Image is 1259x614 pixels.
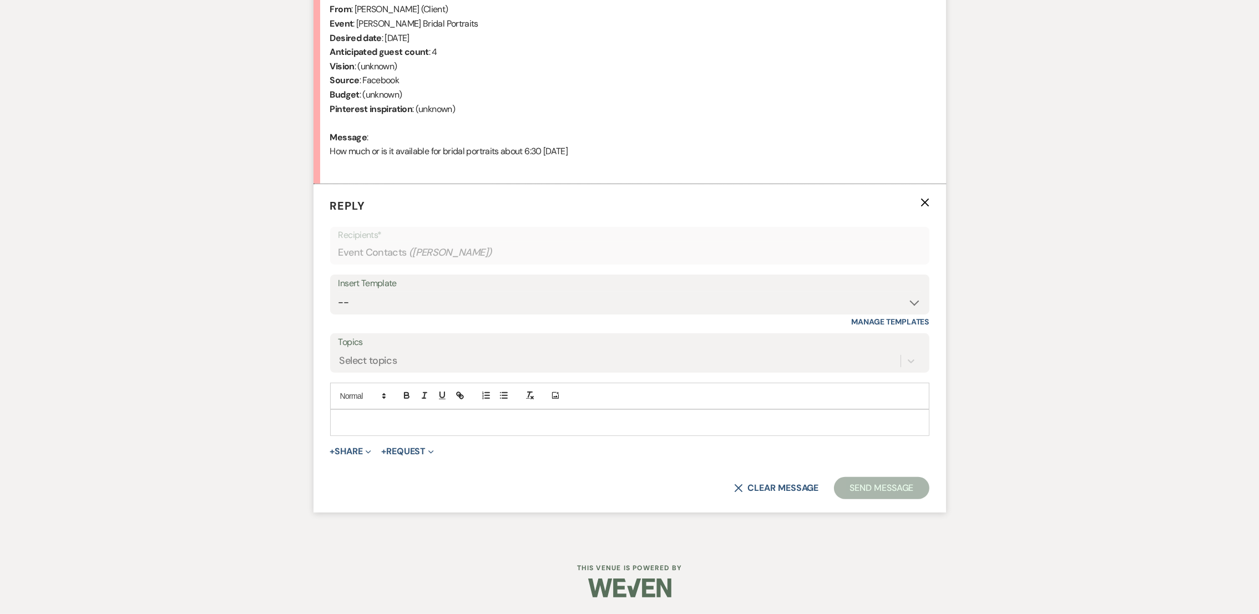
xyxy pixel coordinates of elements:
[330,103,413,115] b: Pinterest inspiration
[338,276,921,292] div: Insert Template
[330,131,367,143] b: Message
[330,18,353,29] b: Event
[338,334,921,351] label: Topics
[338,242,921,263] div: Event Contacts
[330,2,929,172] div: : [PERSON_NAME] (Client) : [PERSON_NAME] Bridal Portraits : [DATE] : 4 : (unknown) : Facebook : (...
[381,447,386,456] span: +
[834,477,929,499] button: Send Message
[338,228,921,242] p: Recipients*
[381,447,434,456] button: Request
[330,199,366,213] span: Reply
[330,89,360,100] b: Budget
[734,484,818,493] button: Clear message
[588,569,671,607] img: Weven Logo
[330,447,335,456] span: +
[330,447,372,456] button: Share
[330,32,382,44] b: Desired date
[330,60,355,72] b: Vision
[330,3,351,15] b: From
[409,245,492,260] span: ( [PERSON_NAME] )
[330,46,429,58] b: Anticipated guest count
[330,74,360,86] b: Source
[852,317,929,327] a: Manage Templates
[340,353,397,368] div: Select topics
